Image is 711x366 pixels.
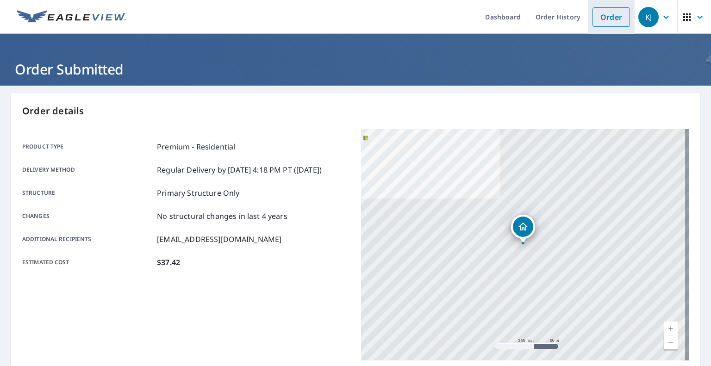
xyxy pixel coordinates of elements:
[22,234,153,245] p: Additional recipients
[592,7,630,27] a: Order
[17,10,126,24] img: EV Logo
[157,164,322,175] p: Regular Delivery by [DATE] 4:18 PM PT ([DATE])
[22,257,153,268] p: Estimated cost
[157,187,239,199] p: Primary Structure Only
[664,335,678,349] a: Current Level 17, Zoom Out
[11,60,700,79] h1: Order Submitted
[22,104,689,118] p: Order details
[664,322,678,335] a: Current Level 17, Zoom In
[22,187,153,199] p: Structure
[638,7,659,27] div: KJ
[22,164,153,175] p: Delivery method
[157,257,180,268] p: $37.42
[511,215,535,243] div: Dropped pin, building 1, Residential property, 3844 Real Quiet Ln Lexington, KY 40509
[22,211,153,222] p: Changes
[157,211,287,222] p: No structural changes in last 4 years
[157,141,235,152] p: Premium - Residential
[22,141,153,152] p: Product type
[157,234,281,245] p: [EMAIL_ADDRESS][DOMAIN_NAME]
